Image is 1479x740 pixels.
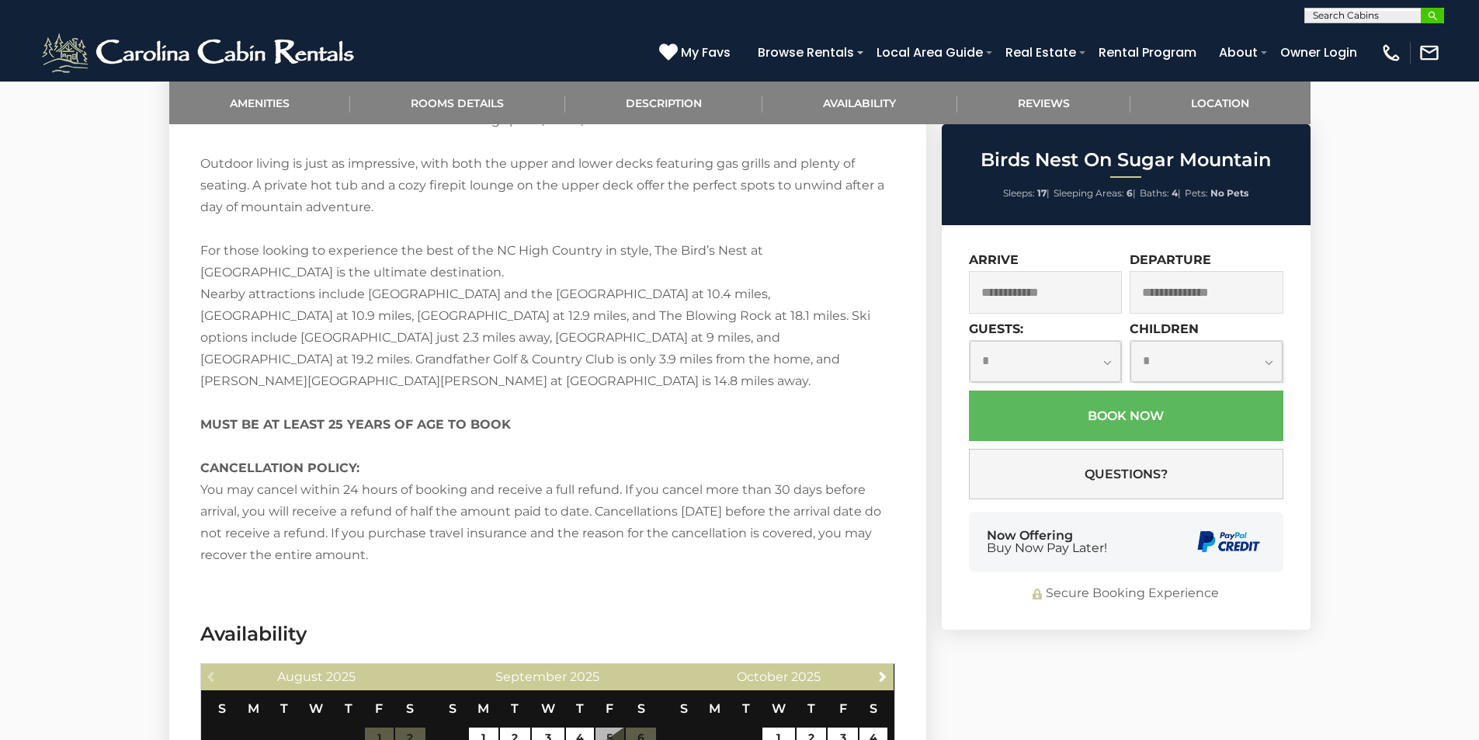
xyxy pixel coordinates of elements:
[1210,187,1248,199] strong: No Pets
[1091,39,1204,66] a: Rental Program
[200,620,895,648] h3: Availability
[742,701,750,716] span: Tuesday
[200,417,511,475] strong: MUST BE AT LEAST 25 YEARS OF AGE TO BOOK CANCELLATION POLICY:
[1185,187,1208,199] span: Pets:
[1172,187,1178,199] strong: 4
[659,43,734,63] a: My Favs
[280,701,288,716] span: Tuesday
[1272,39,1365,66] a: Owner Login
[511,701,519,716] span: Tuesday
[873,666,892,686] a: Next
[576,701,584,716] span: Thursday
[565,82,763,124] a: Description
[681,43,731,62] span: My Favs
[1211,39,1265,66] a: About
[987,542,1107,554] span: Buy Now Pay Later!
[406,701,414,716] span: Saturday
[877,670,889,683] span: Next
[807,701,815,716] span: Thursday
[946,150,1307,170] h2: Birds Nest On Sugar Mountain
[969,391,1283,441] button: Book Now
[218,701,226,716] span: Sunday
[750,39,862,66] a: Browse Rentals
[309,701,323,716] span: Wednesday
[737,669,788,684] span: October
[957,82,1131,124] a: Reviews
[277,669,323,684] span: August
[350,82,565,124] a: Rooms Details
[375,701,383,716] span: Friday
[969,585,1283,603] div: Secure Booking Experience
[606,701,613,716] span: Friday
[495,669,567,684] span: September
[1127,187,1133,199] strong: 6
[869,39,991,66] a: Local Area Guide
[570,669,599,684] span: 2025
[987,530,1107,554] div: Now Offering
[326,669,356,684] span: 2025
[169,82,351,124] a: Amenities
[969,321,1023,336] label: Guests:
[998,39,1084,66] a: Real Estate
[449,701,457,716] span: Sunday
[345,701,352,716] span: Thursday
[1003,187,1035,199] span: Sleeps:
[39,30,361,76] img: White-1-2.png
[637,701,645,716] span: Saturday
[709,701,720,716] span: Monday
[1140,183,1181,203] li: |
[1130,321,1199,336] label: Children
[680,701,688,716] span: Sunday
[870,701,877,716] span: Saturday
[1140,187,1169,199] span: Baths:
[839,701,847,716] span: Friday
[1130,252,1211,267] label: Departure
[969,252,1019,267] label: Arrive
[762,82,957,124] a: Availability
[477,701,489,716] span: Monday
[1054,183,1136,203] li: |
[791,669,821,684] span: 2025
[1003,183,1050,203] li: |
[541,701,555,716] span: Wednesday
[1418,42,1440,64] img: mail-regular-white.png
[1037,187,1047,199] strong: 17
[248,701,259,716] span: Monday
[969,449,1283,499] button: Questions?
[1130,82,1311,124] a: Location
[1054,187,1124,199] span: Sleeping Areas:
[772,701,786,716] span: Wednesday
[1380,42,1402,64] img: phone-regular-white.png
